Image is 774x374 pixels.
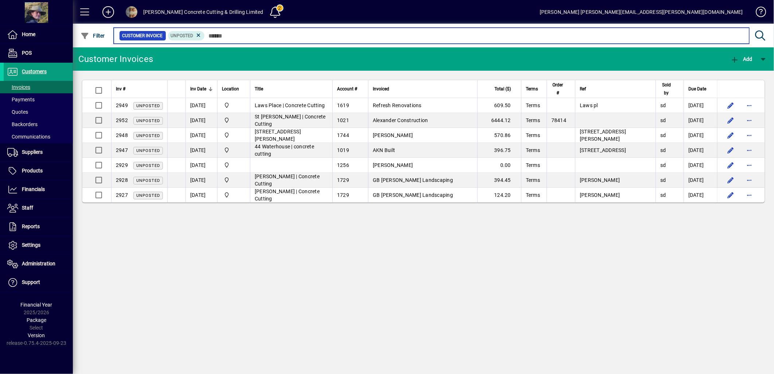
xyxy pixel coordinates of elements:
span: Unposted [171,33,193,38]
td: [DATE] [185,98,217,113]
div: Sold by [660,81,679,97]
span: sd [660,147,666,153]
button: Edit [725,159,736,171]
span: Terms [526,132,540,138]
button: More options [744,129,755,141]
span: GB [PERSON_NAME] Landscaping [373,177,453,183]
td: [DATE] [185,188,217,202]
button: More options [744,159,755,171]
div: Account # [337,85,364,93]
div: Order # [551,81,571,97]
td: 0.00 [477,158,521,173]
td: [DATE] [185,158,217,173]
span: 2929 [116,162,128,168]
span: Financial Year [21,302,52,308]
span: Account # [337,85,357,93]
td: [DATE] [684,188,717,202]
td: [DATE] [185,128,217,143]
span: Quotes [7,109,28,115]
td: [DATE] [684,128,717,143]
span: Total ($) [494,85,511,93]
span: GB [PERSON_NAME] Landscaping [373,192,453,198]
span: 2947 [116,147,128,153]
span: Unposted [136,148,160,153]
td: 6444.12 [477,113,521,128]
span: sd [660,162,666,168]
span: Communications [7,134,50,140]
span: Payments [7,97,35,102]
a: POS [4,44,73,62]
td: [DATE] [684,158,717,173]
div: Title [255,85,328,93]
a: Staff [4,199,73,217]
td: [DATE] [684,173,717,188]
span: Terms [526,192,540,198]
span: [STREET_ADDRESS][PERSON_NAME] [580,129,626,142]
td: [DATE] [185,173,217,188]
span: Backorders [7,121,38,127]
span: Financials [22,186,45,192]
td: [DATE] [684,113,717,128]
div: Location [222,85,246,93]
span: Due Date [688,85,706,93]
span: Central [222,191,246,199]
span: Unposted [136,118,160,123]
button: Edit [725,129,736,141]
span: 44 Waterhouse | concrete cutting [255,144,314,157]
span: Terms [526,147,540,153]
span: Central [222,161,246,169]
a: Payments [4,93,73,106]
button: Profile [120,5,143,19]
span: Terms [526,102,540,108]
span: sd [660,177,666,183]
button: More options [744,174,755,186]
span: St [PERSON_NAME] | Concrete Cutting [255,114,326,127]
span: Settings [22,242,40,248]
span: Terms [526,177,540,183]
td: [DATE] [684,98,717,113]
span: Unposted [136,163,160,168]
span: Refresh Renovations [373,102,422,108]
span: Order # [551,81,564,97]
button: More options [744,100,755,111]
span: 2952 [116,117,128,123]
span: 2927 [116,192,128,198]
span: Unposted [136,104,160,108]
td: 394.45 [477,173,521,188]
a: Financials [4,180,73,199]
span: Add [731,56,752,62]
td: [DATE] [684,143,717,158]
span: Administration [22,261,55,266]
a: Invoices [4,81,73,93]
span: 78414 [551,117,566,123]
td: [DATE] [185,113,217,128]
a: Settings [4,236,73,254]
span: Central [222,101,246,109]
span: 1729 [337,177,349,183]
span: Version [28,332,45,338]
span: 1744 [337,132,349,138]
span: Products [22,168,43,174]
mat-chip: Customer Invoice Status: Unposted [168,31,205,40]
span: Ref [580,85,586,93]
span: Unposted [136,178,160,183]
span: Invoices [7,84,30,90]
span: 2948 [116,132,128,138]
span: sd [660,117,666,123]
span: Reports [22,223,40,229]
span: Staff [22,205,33,211]
a: Products [4,162,73,180]
span: [STREET_ADDRESS][PERSON_NAME] [255,129,301,142]
span: Inv Date [190,85,206,93]
span: [PERSON_NAME] | Concrete Cutting [255,188,320,202]
td: 124.20 [477,188,521,202]
span: POS [22,50,32,56]
td: 609.50 [477,98,521,113]
td: 570.86 [477,128,521,143]
a: Backorders [4,118,73,130]
span: Terms [526,117,540,123]
span: Laws pl [580,102,598,108]
span: 1021 [337,117,349,123]
span: Laws Place | Concrete Cutting [255,102,325,108]
span: Invoiced [373,85,389,93]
